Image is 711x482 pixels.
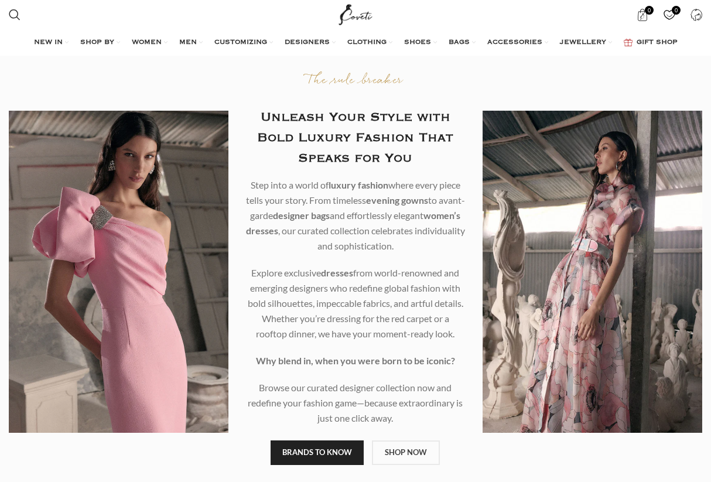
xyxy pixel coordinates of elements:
[256,355,455,366] strong: Why blend in, when you were born to be iconic?
[404,38,431,47] span: SHOES
[132,38,162,47] span: WOMEN
[273,210,330,221] b: designer bags
[657,3,681,26] a: 0
[246,380,466,426] p: Browse our curated designer collection now and redefine your fashion game—because extraordinary i...
[630,3,654,26] a: 0
[285,38,330,47] span: DESIGNERS
[487,31,548,54] a: ACCESSORIES
[560,31,612,54] a: JEWELLERY
[246,73,466,90] p: The rule breaker
[3,31,708,54] div: Main navigation
[336,9,375,19] a: Site logo
[487,38,542,47] span: ACCESSORIES
[672,6,681,15] span: 0
[179,38,197,47] span: MEN
[246,107,466,169] h2: Unleash Your Style with Bold Luxury Fashion That Speaks for You
[214,31,273,54] a: CUSTOMIZING
[246,210,461,236] b: women’s dresses
[372,440,440,465] a: SHOP NOW
[132,31,168,54] a: WOMEN
[246,265,466,341] p: Explore exclusive from world-renowned and emerging designers who redefine global fashion with bol...
[657,3,681,26] div: My Wishlist
[449,38,470,47] span: BAGS
[271,440,364,465] a: BRANDS TO KNOW
[80,38,114,47] span: SHOP BY
[34,31,69,54] a: NEW IN
[246,177,466,254] p: Step into a world of where every piece tells your story. From timeless to avant-garde and effortl...
[34,38,63,47] span: NEW IN
[645,6,654,15] span: 0
[560,38,606,47] span: JEWELLERY
[624,39,633,46] img: GiftBag
[329,179,388,190] b: luxury fashion
[449,31,476,54] a: BAGS
[179,31,203,54] a: MEN
[366,194,428,206] b: evening gowns
[80,31,120,54] a: SHOP BY
[347,31,392,54] a: CLOTHING
[214,38,267,47] span: CUSTOMIZING
[404,31,437,54] a: SHOES
[624,31,678,54] a: GIFT SHOP
[285,31,336,54] a: DESIGNERS
[637,38,678,47] span: GIFT SHOP
[347,38,387,47] span: CLOTHING
[3,3,26,26] a: Search
[321,267,353,278] b: dresses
